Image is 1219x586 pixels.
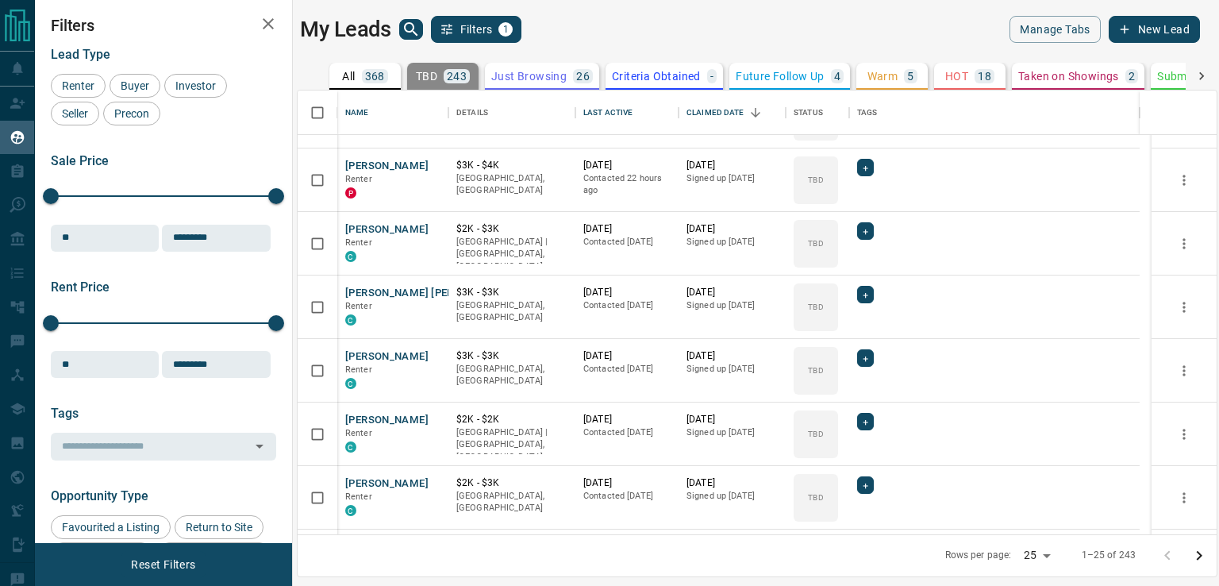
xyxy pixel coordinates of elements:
[867,71,898,82] p: Warm
[808,492,823,503] p: TBD
[808,364,823,376] p: TBD
[456,413,567,426] p: $2K - $2K
[583,299,671,312] p: Contacted [DATE]
[345,174,372,184] span: Renter
[456,349,567,363] p: $3K - $3K
[583,159,671,172] p: [DATE]
[431,16,522,43] button: Filters1
[863,223,868,239] span: +
[686,172,778,185] p: Signed up [DATE]
[907,71,913,82] p: 5
[345,349,429,364] button: [PERSON_NAME]
[51,102,99,125] div: Seller
[1109,16,1200,43] button: New Lead
[1017,544,1056,567] div: 25
[345,364,372,375] span: Renter
[583,91,633,135] div: Last Active
[857,349,874,367] div: +
[1172,486,1196,510] button: more
[945,71,968,82] p: HOT
[51,47,110,62] span: Lead Type
[345,505,356,516] div: condos.ca
[345,441,356,453] div: condos.ca
[583,172,671,197] p: Contacted 22 hours ago
[575,91,679,135] div: Last Active
[456,426,567,464] p: [GEOGRAPHIC_DATA] | [GEOGRAPHIC_DATA], [GEOGRAPHIC_DATA]
[857,413,874,430] div: +
[583,236,671,249] p: Contacted [DATE]
[456,222,567,236] p: $2K - $3K
[456,159,567,172] p: $3K - $4K
[583,413,671,426] p: [DATE]
[583,476,671,490] p: [DATE]
[808,174,823,186] p: TBD
[365,71,385,82] p: 368
[456,286,567,299] p: $3K - $3K
[808,428,823,440] p: TBD
[399,19,423,40] button: search button
[51,16,276,35] h2: Filters
[686,299,778,312] p: Signed up [DATE]
[56,521,165,534] span: Favourited a Listing
[51,280,110,295] span: Rent Price
[500,24,511,35] span: 1
[1172,168,1196,192] button: more
[345,301,372,311] span: Renter
[744,102,767,124] button: Sort
[456,91,488,135] div: Details
[686,413,778,426] p: [DATE]
[416,71,437,82] p: TBD
[679,91,786,135] div: Claimed Date
[345,222,429,237] button: [PERSON_NAME]
[345,428,372,438] span: Renter
[583,349,671,363] p: [DATE]
[686,490,778,503] p: Signed up [DATE]
[583,222,671,236] p: [DATE]
[583,286,671,299] p: [DATE]
[794,91,823,135] div: Status
[456,236,567,273] p: [GEOGRAPHIC_DATA] | [GEOGRAPHIC_DATA], [GEOGRAPHIC_DATA]
[686,363,778,376] p: Signed up [DATE]
[51,515,171,539] div: Favourited a Listing
[300,17,391,42] h1: My Leads
[456,363,567,387] p: [GEOGRAPHIC_DATA], [GEOGRAPHIC_DATA]
[115,79,155,92] span: Buyer
[583,490,671,503] p: Contacted [DATE]
[863,414,868,430] span: +
[736,71,824,82] p: Future Follow Up
[1183,540,1215,572] button: Go to next page
[109,107,155,120] span: Precon
[447,71,467,82] p: 243
[180,521,258,534] span: Return to Site
[686,159,778,172] p: [DATE]
[1172,359,1196,383] button: more
[863,477,868,493] span: +
[56,79,100,92] span: Renter
[51,406,79,421] span: Tags
[345,237,372,248] span: Renter
[857,222,874,240] div: +
[51,488,148,503] span: Opportunity Type
[491,71,567,82] p: Just Browsing
[456,172,567,197] p: [GEOGRAPHIC_DATA], [GEOGRAPHIC_DATA]
[1082,549,1136,562] p: 1–25 of 243
[808,237,823,249] p: TBD
[1018,71,1119,82] p: Taken on Showings
[686,222,778,236] p: [DATE]
[103,102,160,125] div: Precon
[164,74,227,98] div: Investor
[857,476,874,494] div: +
[686,476,778,490] p: [DATE]
[51,74,106,98] div: Renter
[345,251,356,262] div: condos.ca
[686,236,778,249] p: Signed up [DATE]
[51,153,109,168] span: Sale Price
[170,79,221,92] span: Investor
[1009,16,1100,43] button: Manage Tabs
[345,91,369,135] div: Name
[345,187,356,199] div: property.ca
[686,286,778,299] p: [DATE]
[686,426,778,439] p: Signed up [DATE]
[175,515,263,539] div: Return to Site
[345,492,372,502] span: Renter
